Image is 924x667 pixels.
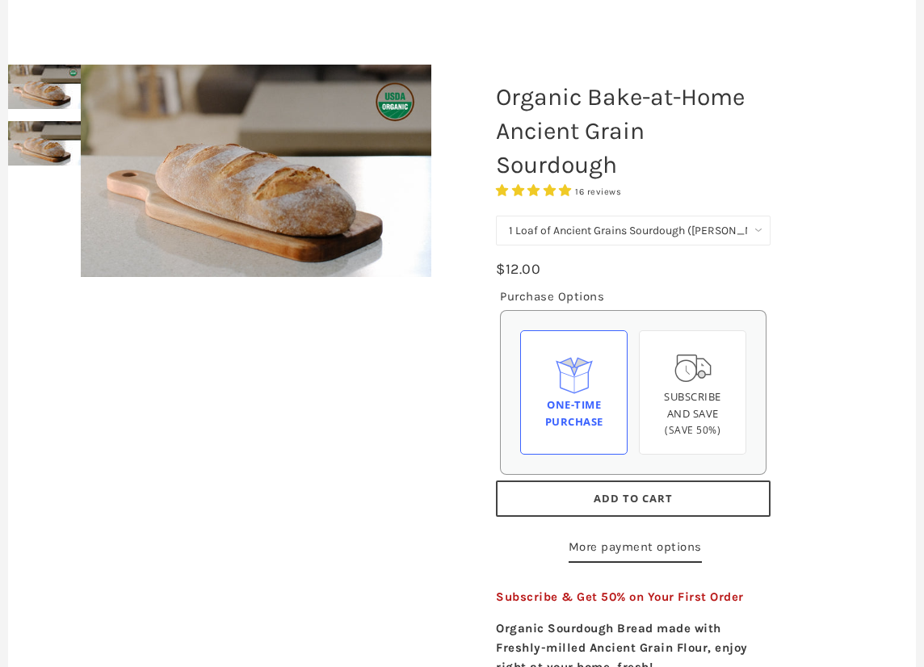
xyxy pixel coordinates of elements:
[496,589,744,604] span: Subscribe & Get 50% on Your First Order
[81,65,431,277] img: Organic Bake-at-Home Ancient Grain Sourdough
[500,287,604,306] legend: Purchase Options
[496,183,575,198] span: 4.75 stars
[569,537,702,563] a: More payment options
[664,389,721,421] span: Subscribe and save
[575,187,621,197] span: 16 reviews
[496,258,540,281] div: $12.00
[665,423,720,437] span: (Save 50%)
[8,65,81,109] img: Organic Bake-at-Home Ancient Grain Sourdough
[594,491,673,505] span: Add to Cart
[534,396,614,430] div: One-time Purchase
[484,72,783,190] h1: Organic Bake-at-Home Ancient Grain Sourdough
[496,480,771,517] button: Add to Cart
[8,121,81,166] img: Organic Bake-at-Home Ancient Grain Sourdough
